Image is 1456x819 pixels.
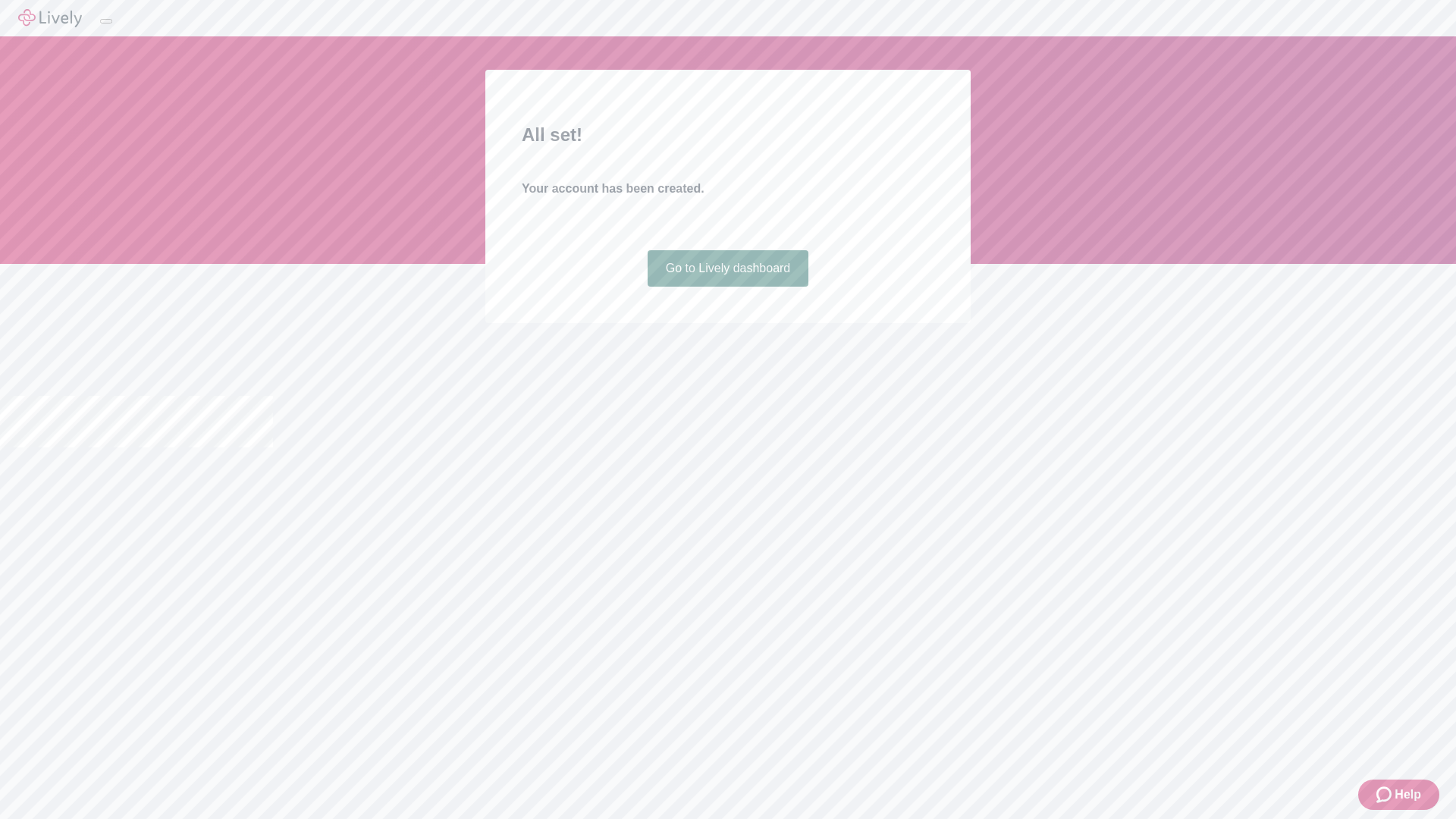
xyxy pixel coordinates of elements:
[522,180,934,198] h4: Your account has been created.
[1376,786,1395,804] svg: Zendesk support icon
[100,19,112,24] button: Log out
[522,121,934,149] h2: All set!
[1358,780,1439,810] button: Zendesk support iconHelp
[1395,786,1421,804] span: Help
[648,250,809,287] a: Go to Lively dashboard
[18,9,82,27] img: Lively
